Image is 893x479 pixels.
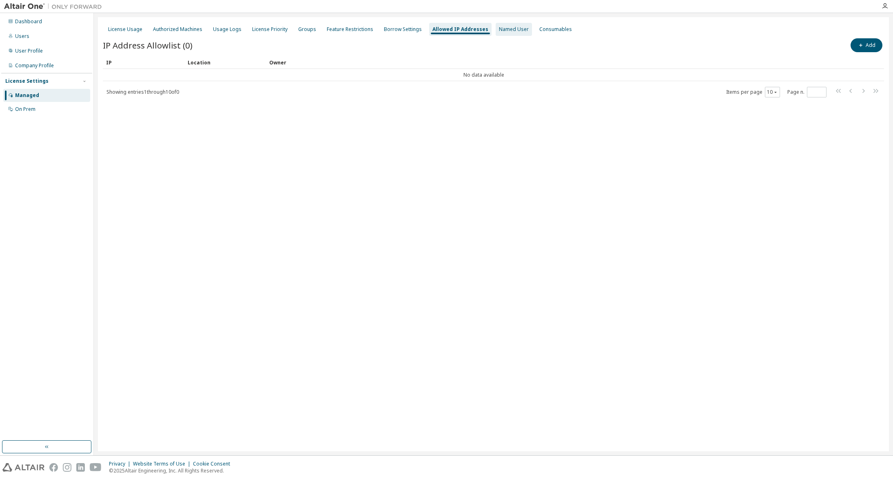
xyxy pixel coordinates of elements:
[726,87,780,97] span: Items per page
[76,463,85,472] img: linkedin.svg
[15,18,42,25] div: Dashboard
[109,461,133,467] div: Privacy
[767,89,778,95] button: 10
[133,461,193,467] div: Website Terms of Use
[63,463,71,472] img: instagram.svg
[106,88,179,95] span: Showing entries 1 through 10 of 0
[15,33,29,40] div: Users
[787,87,827,97] span: Page n.
[851,38,882,52] button: Add
[15,48,43,54] div: User Profile
[432,26,488,33] div: Allowed IP Addresses
[15,62,54,69] div: Company Profile
[499,26,529,33] div: Named User
[252,26,288,33] div: License Priority
[5,78,49,84] div: License Settings
[109,467,235,474] p: © 2025 Altair Engineering, Inc. All Rights Reserved.
[2,463,44,472] img: altair_logo.svg
[327,26,373,33] div: Feature Restrictions
[213,26,242,33] div: Usage Logs
[103,40,193,51] span: IP Address Allowlist (0)
[103,69,864,81] td: No data available
[90,463,102,472] img: youtube.svg
[193,461,235,467] div: Cookie Consent
[384,26,422,33] div: Borrow Settings
[106,56,181,69] div: IP
[188,56,263,69] div: Location
[269,56,861,69] div: Owner
[15,106,35,113] div: On Prem
[49,463,58,472] img: facebook.svg
[298,26,316,33] div: Groups
[108,26,142,33] div: License Usage
[539,26,572,33] div: Consumables
[4,2,106,11] img: Altair One
[15,92,39,99] div: Managed
[153,26,202,33] div: Authorized Machines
